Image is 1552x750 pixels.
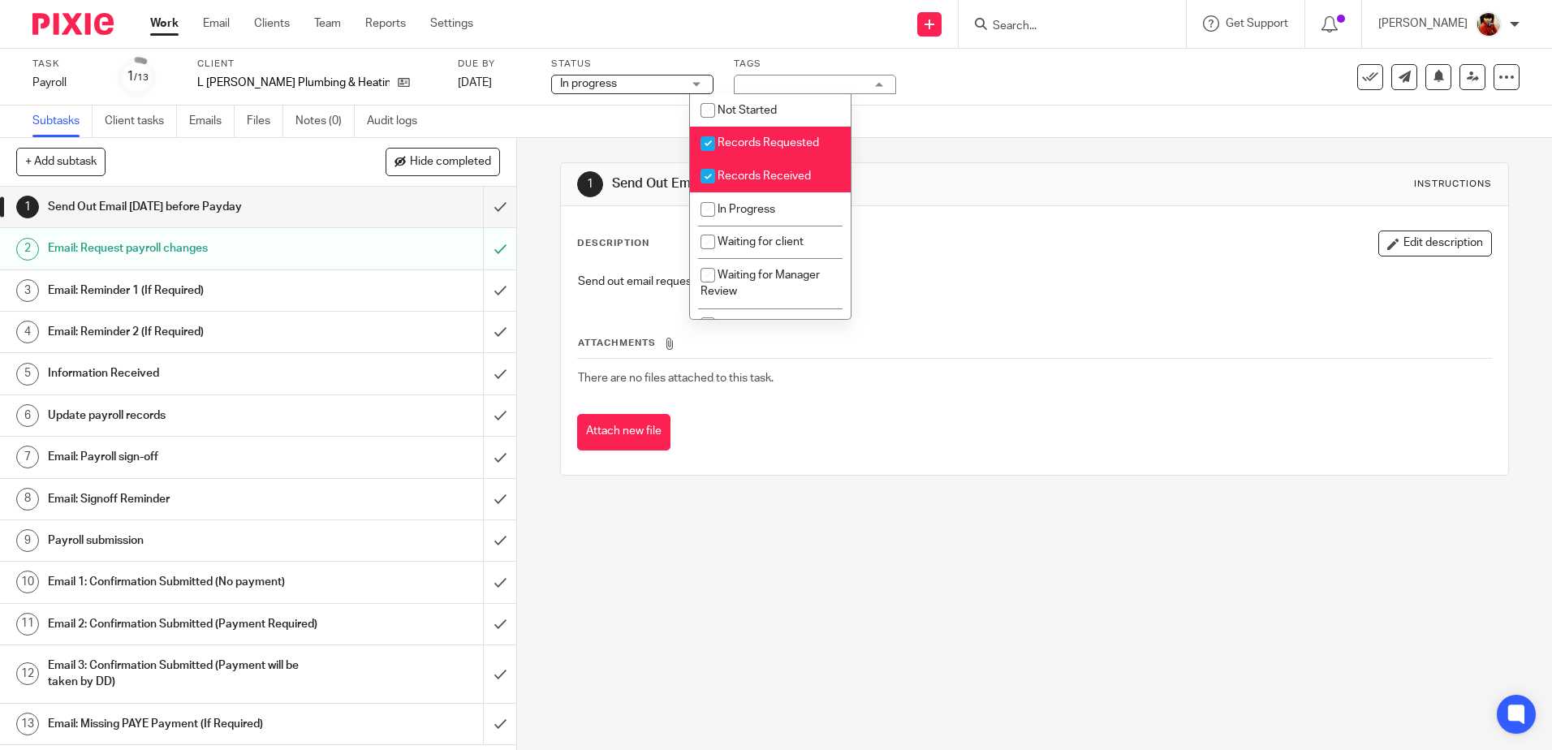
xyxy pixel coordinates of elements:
[458,58,531,71] label: Due by
[32,75,97,91] div: Payroll
[134,73,149,82] small: /13
[48,403,327,428] h1: Update payroll records
[197,58,438,71] label: Client
[410,156,491,169] span: Hide completed
[16,571,39,593] div: 10
[577,171,603,197] div: 1
[365,15,406,32] a: Reports
[16,279,39,302] div: 3
[105,106,177,137] a: Client tasks
[48,236,327,261] h1: Email: Request payroll changes
[48,528,327,553] h1: Payroll submission
[458,77,492,88] span: [DATE]
[734,58,896,71] label: Tags
[701,269,820,298] span: Waiting for Manager Review
[578,338,656,347] span: Attachments
[32,106,93,137] a: Subtasks
[718,170,811,182] span: Records Received
[16,488,39,511] div: 8
[367,106,429,137] a: Audit logs
[386,148,500,175] button: Hide completed
[189,106,235,137] a: Emails
[16,613,39,636] div: 11
[48,712,327,736] h1: Email: Missing PAYE Payment (If Required)
[1378,231,1492,256] button: Edit description
[16,238,39,261] div: 2
[718,105,777,116] span: Not Started
[577,414,670,450] button: Attach new file
[16,446,39,468] div: 7
[16,148,106,175] button: + Add subtask
[247,106,283,137] a: Files
[718,137,819,149] span: Records Requested
[32,58,97,71] label: Task
[1378,15,1468,32] p: [PERSON_NAME]
[560,78,617,89] span: In progress
[48,361,327,386] h1: Information Received
[48,445,327,469] h1: Email: Payroll sign-off
[16,713,39,735] div: 13
[127,67,149,86] div: 1
[718,236,804,248] span: Waiting for client
[430,15,473,32] a: Settings
[718,204,775,215] span: In Progress
[48,320,327,344] h1: Email: Reminder 2 (If Required)
[48,570,327,594] h1: Email 1: Confirmation Submitted (No payment)
[295,106,355,137] a: Notes (0)
[314,15,341,32] a: Team
[16,662,39,685] div: 12
[48,612,327,636] h1: Email 2: Confirmation Submitted (Payment Required)
[48,195,327,219] h1: Send Out Email [DATE] before Payday
[48,278,327,303] h1: Email: Reminder 1 (If Required)
[1414,178,1492,191] div: Instructions
[1226,18,1288,29] span: Get Support
[578,274,1490,290] p: Send out email request [DATE] before payday
[203,15,230,32] a: Email
[16,529,39,552] div: 9
[16,196,39,218] div: 1
[16,321,39,343] div: 4
[16,363,39,386] div: 5
[578,373,774,384] span: There are no files attached to this task.
[150,15,179,32] a: Work
[551,58,713,71] label: Status
[48,487,327,511] h1: Email: Signoff Reminder
[197,75,390,91] p: L [PERSON_NAME] Plumbing & Heating Ltd
[32,13,114,35] img: Pixie
[48,653,327,695] h1: Email 3: Confirmation Submitted (Payment will be taken by DD)
[254,15,290,32] a: Clients
[612,175,1069,192] h1: Send Out Email [DATE] before Payday
[1476,11,1502,37] img: Phil%20Baby%20pictures%20(3).JPG
[991,19,1137,34] input: Search
[577,237,649,250] p: Description
[16,404,39,427] div: 6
